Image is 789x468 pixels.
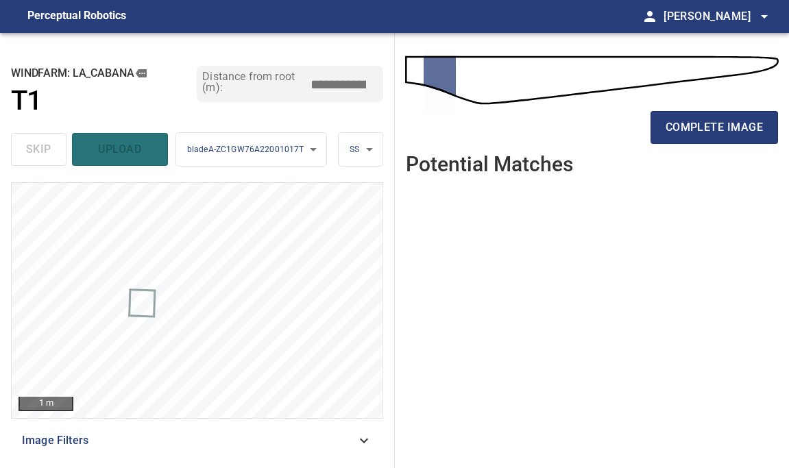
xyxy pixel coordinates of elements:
button: [PERSON_NAME] [658,3,773,30]
label: Distance from root (m): [202,71,308,93]
div: SS [339,132,383,167]
button: copy message details [134,66,149,81]
span: Image Filters [22,432,356,449]
div: Image Filters [11,424,383,457]
span: complete image [666,118,763,137]
h2: windfarm: La_Cabana [11,66,197,81]
a: T1 [11,85,197,117]
figcaption: Perceptual Robotics [27,5,126,27]
span: arrow_drop_down [756,8,773,25]
span: [PERSON_NAME] [664,7,773,26]
div: bladeA-ZC1GW76A22001017T [176,132,326,167]
h1: T1 [11,85,43,117]
button: complete image [651,111,778,144]
h2: Potential Matches [406,153,573,175]
span: SS [350,145,359,154]
span: bladeA-ZC1GW76A22001017T [187,145,304,154]
span: person [642,8,658,25]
